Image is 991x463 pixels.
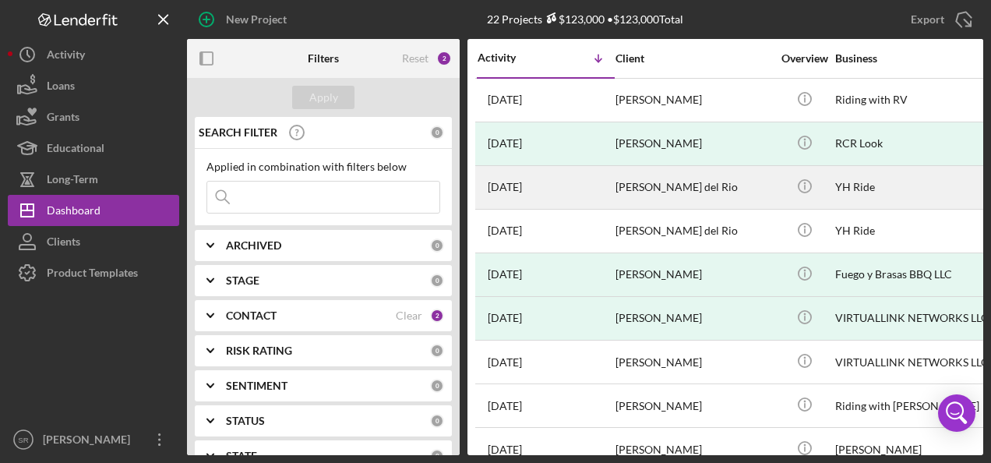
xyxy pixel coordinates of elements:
div: [PERSON_NAME] [615,298,771,339]
div: Business [835,52,991,65]
button: Clients [8,226,179,257]
b: SENTIMENT [226,380,287,392]
div: Riding with [PERSON_NAME] [835,385,991,426]
div: 0 [430,125,444,140]
b: Filters [308,52,339,65]
time: 2025-08-25 20:30 [488,400,522,412]
div: [PERSON_NAME] [615,80,771,121]
div: Client [615,52,771,65]
time: 2025-08-19 00:40 [488,444,522,456]
div: YH Ride [835,167,991,208]
b: STATUS [226,415,265,427]
b: STAGE [226,274,259,287]
time: 2025-09-05 17:44 [488,312,522,324]
button: Grants [8,101,179,133]
div: 0 [430,344,444,358]
div: 0 [430,414,444,428]
button: Product Templates [8,257,179,288]
button: Export [895,4,983,35]
button: SR[PERSON_NAME] [8,424,179,455]
div: Fuego y Brasas BBQ LLC [835,254,991,295]
div: Loans [47,70,75,105]
div: Dashboard [47,195,101,230]
div: Clients [47,226,80,261]
div: [PERSON_NAME] del Rio [615,210,771,252]
div: Long-Term [47,164,98,199]
div: Apply [309,86,338,109]
time: 2025-09-09 17:14 [488,224,522,237]
div: Clear [396,309,422,322]
button: Dashboard [8,195,179,226]
time: 2025-09-05 18:28 [488,268,522,281]
b: STATE [226,450,257,462]
time: 2025-09-10 14:15 [488,94,522,106]
b: ARCHIVED [226,239,281,252]
div: Applied in combination with filters below [206,161,440,173]
button: New Project [187,4,302,35]
div: 0 [430,449,444,463]
div: 0 [430,379,444,393]
div: Activity [47,39,85,74]
button: Loans [8,70,179,101]
text: SR [18,436,28,444]
time: 2025-09-09 20:39 [488,137,522,150]
b: RISK RATING [226,345,292,357]
div: Educational [47,133,104,168]
div: New Project [226,4,287,35]
div: Grants [47,101,79,136]
button: Long-Term [8,164,179,195]
div: 0 [430,239,444,253]
div: VIRTUALLINK NETWORKS LLC [835,341,991,383]
div: [PERSON_NAME] [615,385,771,426]
button: Educational [8,133,179,164]
b: CONTACT [226,309,277,322]
time: 2025-09-05 17:11 [488,356,522,369]
div: Open Intercom Messenger [938,394,975,432]
b: SEARCH FILTER [199,126,277,139]
div: Export [911,4,944,35]
div: Activity [478,51,546,64]
div: [PERSON_NAME] [615,341,771,383]
div: [PERSON_NAME] [615,254,771,295]
div: Overview [775,52,834,65]
div: Reset [402,52,428,65]
div: 2 [436,51,452,66]
div: Product Templates [47,257,138,292]
div: $123,000 [542,12,605,26]
div: [PERSON_NAME] [615,123,771,164]
div: [PERSON_NAME] del Rio [615,167,771,208]
div: 0 [430,274,444,288]
div: RCR Look [835,123,991,164]
div: Riding with RV [835,80,991,121]
button: Apply [292,86,354,109]
div: 2 [430,309,444,323]
div: [PERSON_NAME] [39,424,140,459]
time: 2025-09-09 18:02 [488,181,522,193]
div: YH Ride [835,210,991,252]
div: 22 Projects • $123,000 Total [487,12,683,26]
div: VIRTUALLINK NETWORKS LLC [835,298,991,339]
button: Activity [8,39,179,70]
